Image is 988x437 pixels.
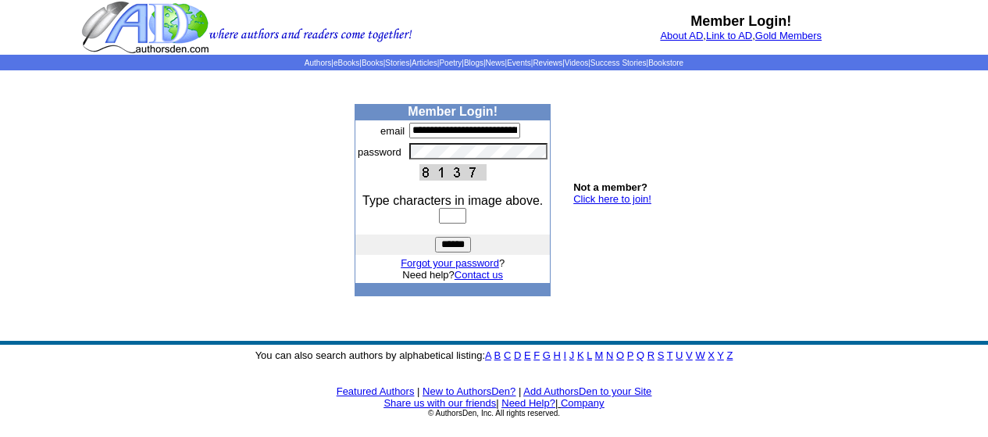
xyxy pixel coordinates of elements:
[637,349,644,361] a: Q
[554,349,561,361] a: H
[305,59,683,67] span: | | | | | | | | | | | |
[401,257,499,269] a: Forgot your password
[690,13,791,29] b: Member Login!
[419,164,487,181] img: This Is CAPTCHA Image
[455,269,503,281] a: Contact us
[486,59,505,67] a: News
[587,349,592,361] a: L
[573,181,647,193] b: Not a member?
[333,59,359,67] a: eBooks
[428,409,560,417] font: © AuthorsDen, Inc. All rights reserved.
[667,349,673,361] a: T
[362,194,543,207] font: Type characters in image above.
[255,349,733,361] font: You can also search authors by alphabetical listing:
[555,397,605,409] font: |
[524,349,531,361] a: E
[337,385,415,397] a: Featured Authors
[616,349,624,361] a: O
[726,349,733,361] a: Z
[606,349,613,361] a: N
[565,59,588,67] a: Videos
[717,349,723,361] a: Y
[573,193,651,205] a: Click here to join!
[504,349,511,361] a: C
[590,59,647,67] a: Success Stories
[569,349,575,361] a: J
[577,349,584,361] a: K
[627,349,633,361] a: P
[561,397,605,409] a: Company
[501,397,555,409] a: Need Help?
[519,385,521,397] font: |
[706,30,752,41] a: Link to AD
[385,59,409,67] a: Stories
[533,59,562,67] a: Reviews
[595,349,604,361] a: M
[507,59,531,67] a: Events
[533,349,540,361] a: F
[755,30,822,41] a: Gold Members
[660,30,822,41] font: , ,
[412,59,437,67] a: Articles
[494,349,501,361] a: B
[564,349,567,361] a: I
[660,30,703,41] a: About AD
[383,397,496,409] a: Share us with our friends
[362,59,383,67] a: Books
[417,385,419,397] font: |
[380,125,405,137] font: email
[464,59,483,67] a: Blogs
[543,349,551,361] a: G
[305,59,331,67] a: Authors
[402,269,503,281] font: Need help?
[496,397,498,409] font: |
[647,349,655,361] a: R
[439,59,462,67] a: Poetry
[401,257,505,269] font: ?
[686,349,693,361] a: V
[648,59,683,67] a: Bookstore
[514,349,521,361] a: D
[523,385,651,397] a: Add AuthorsDen to your Site
[423,385,515,397] a: New to AuthorsDen?
[708,349,715,361] a: X
[676,349,683,361] a: U
[658,349,665,361] a: S
[408,105,498,118] b: Member Login!
[695,349,704,361] a: W
[358,146,401,158] font: password
[485,349,491,361] a: A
